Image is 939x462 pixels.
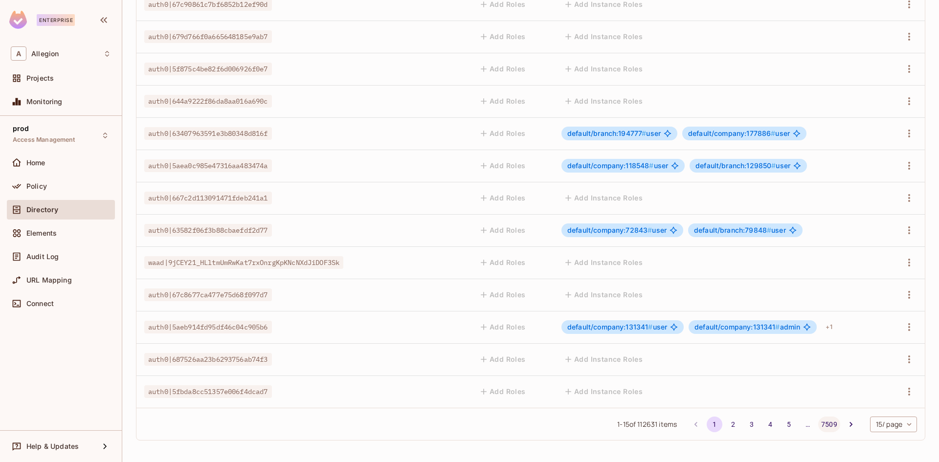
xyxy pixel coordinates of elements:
[800,419,815,429] div: …
[687,417,860,432] nav: pagination navigation
[26,74,54,82] span: Projects
[26,159,45,167] span: Home
[694,226,771,234] span: default/branch:79848
[477,255,530,270] button: Add Roles
[694,323,800,331] span: admin
[688,129,775,137] span: default/company:177886
[9,11,27,29] img: SReyMgAAAABJRU5ErkJggg==
[144,321,272,333] span: auth0|5aeb914fd95df46c04c905b6
[561,352,647,367] button: Add Instance Roles
[688,130,790,137] span: user
[477,287,530,303] button: Add Roles
[775,323,780,331] span: #
[561,29,647,44] button: Add Instance Roles
[144,192,272,204] span: auth0|667c2d113091471fdeb241a1
[648,323,652,331] span: #
[477,158,530,174] button: Add Roles
[818,417,840,432] button: Go to page 7509
[649,161,653,170] span: #
[477,93,530,109] button: Add Roles
[477,384,530,399] button: Add Roles
[144,30,272,43] span: auth0|679d766f0a665648185e9ab7
[144,353,272,366] span: auth0|687526aa23b6293756ab74f3
[13,136,75,144] span: Access Management
[26,98,63,106] span: Monitoring
[567,226,652,234] span: default/company:72843
[762,417,778,432] button: Go to page 4
[725,417,741,432] button: Go to page 2
[144,224,272,237] span: auth0|63582f06f3b88cbaefdf2d77
[144,95,272,108] span: auth0|644a9222f86da8aa016a690c
[781,417,797,432] button: Go to page 5
[561,255,647,270] button: Add Instance Roles
[477,61,530,77] button: Add Roles
[11,46,26,61] span: A
[561,384,647,399] button: Add Instance Roles
[144,63,272,75] span: auth0|5f875c4be82f6d006926f0e7
[144,256,343,269] span: waad|9jCEY21_HLltmUmRwKat7rxOnrgKpKNcNXdJiDOF3Sk
[567,226,667,234] span: user
[13,125,29,132] span: prod
[561,93,647,109] button: Add Instance Roles
[822,319,836,335] div: + 1
[561,61,647,77] button: Add Instance Roles
[870,417,917,432] div: 15 / page
[26,300,54,308] span: Connect
[744,417,760,432] button: Go to page 3
[477,352,530,367] button: Add Roles
[26,229,57,237] span: Elements
[567,323,667,331] span: user
[694,226,786,234] span: user
[567,129,646,137] span: default/branch:194777
[477,29,530,44] button: Add Roles
[771,161,776,170] span: #
[767,226,771,234] span: #
[695,162,790,170] span: user
[26,253,59,261] span: Audit Log
[642,129,646,137] span: #
[617,419,677,430] span: 1 - 15 of 112631 items
[648,226,652,234] span: #
[477,222,530,238] button: Add Roles
[567,162,668,170] span: user
[26,206,58,214] span: Directory
[144,385,272,398] span: auth0|5fbda8cc51357e006f4dcad7
[31,50,59,58] span: Workspace: Allegion
[26,442,79,450] span: Help & Updates
[695,161,776,170] span: default/branch:129850
[144,159,272,172] span: auth0|5aea0c985e47316aa483474a
[144,288,272,301] span: auth0|67c8677ca477e75d68f097d7
[477,190,530,206] button: Add Roles
[707,417,722,432] button: page 1
[567,161,653,170] span: default/company:118548
[477,319,530,335] button: Add Roles
[37,14,75,26] div: Enterprise
[561,287,647,303] button: Add Instance Roles
[26,182,47,190] span: Policy
[144,127,272,140] span: auth0|63407963591e3b80348d816f
[843,417,859,432] button: Go to next page
[567,130,661,137] span: user
[567,323,652,331] span: default/company:131341
[26,276,72,284] span: URL Mapping
[694,323,780,331] span: default/company:131341
[477,126,530,141] button: Add Roles
[561,190,647,206] button: Add Instance Roles
[771,129,775,137] span: #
